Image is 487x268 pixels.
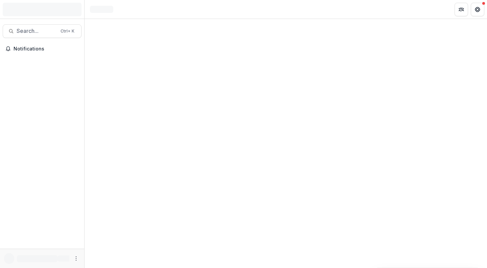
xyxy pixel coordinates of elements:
[455,3,468,16] button: Partners
[471,3,484,16] button: Get Help
[14,46,79,52] span: Notifications
[17,28,56,34] span: Search...
[3,43,82,54] button: Notifications
[59,27,76,35] div: Ctrl + K
[72,254,80,263] button: More
[3,24,82,38] button: Search...
[87,4,116,14] nav: breadcrumb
